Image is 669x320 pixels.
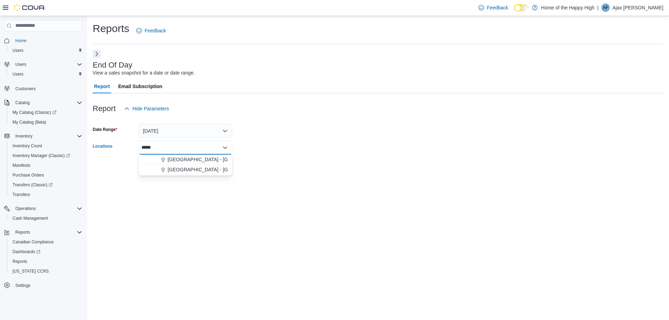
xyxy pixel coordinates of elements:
span: Inventory Count [10,142,82,150]
span: Inventory Count [13,143,42,149]
span: Reports [13,259,27,264]
span: Report [94,79,110,93]
span: [GEOGRAPHIC_DATA] - [GEOGRAPHIC_DATA] - Fire & Flower [168,166,307,173]
button: Catalog [1,98,85,108]
h3: Report [93,104,116,113]
button: Users [7,46,85,55]
a: Transfers (Classic) [7,180,85,190]
button: Reports [13,228,33,236]
a: My Catalog (Classic) [7,108,85,117]
span: Transfers (Classic) [10,181,82,189]
button: Purchase Orders [7,170,85,180]
a: Dashboards [10,248,43,256]
span: Canadian Compliance [13,239,54,245]
button: Settings [1,280,85,290]
span: [US_STATE] CCRS [13,268,49,274]
button: Reports [1,227,85,237]
button: [GEOGRAPHIC_DATA] - [GEOGRAPHIC_DATA] - Fire & Flower [139,155,232,165]
button: Close list of options [222,145,228,150]
button: Inventory [13,132,35,140]
a: Users [10,70,26,78]
span: My Catalog (Classic) [10,108,82,117]
span: My Catalog (Classic) [13,110,56,115]
button: Users [1,60,85,69]
span: Settings [13,281,82,290]
button: Users [7,69,85,79]
div: Ajax Fidler [601,3,610,12]
button: Customers [1,83,85,93]
span: Reports [15,229,30,235]
span: Users [15,62,26,67]
button: Operations [13,204,39,213]
button: Catalog [13,99,32,107]
a: Purchase Orders [10,171,47,179]
span: Purchase Orders [10,171,82,179]
a: Manifests [10,161,33,170]
span: Feedback [145,27,166,34]
span: [GEOGRAPHIC_DATA] - [GEOGRAPHIC_DATA] - Fire & Flower [168,156,307,163]
a: Dashboards [7,247,85,257]
span: Washington CCRS [10,267,82,275]
button: Home [1,36,85,46]
a: My Catalog (Beta) [10,118,49,126]
p: Ajax [PERSON_NAME] [613,3,663,12]
a: Settings [13,281,33,290]
button: Operations [1,204,85,213]
nav: Complex example [4,33,82,309]
button: Users [13,60,29,69]
button: My Catalog (Beta) [7,117,85,127]
a: Canadian Compliance [10,238,56,246]
span: Transfers [10,190,82,199]
a: [US_STATE] CCRS [10,267,52,275]
span: Catalog [15,100,30,106]
button: Next [93,50,101,58]
span: Users [10,70,82,78]
span: Cash Management [10,214,82,223]
span: Catalog [13,99,82,107]
span: Inventory [13,132,82,140]
span: Customers [13,84,82,93]
span: Inventory [15,133,32,139]
a: Inventory Manager (Classic) [7,151,85,161]
h3: End Of Day [93,61,132,69]
span: Email Subscription [118,79,162,93]
span: Inventory Manager (Classic) [10,151,82,160]
a: Feedback [133,24,169,38]
button: Reports [7,257,85,266]
h1: Reports [93,22,129,36]
label: Date Range [93,127,117,132]
span: Operations [13,204,82,213]
span: Transfers [13,192,30,197]
p: Home of the Happy High [541,3,594,12]
span: Reports [10,257,82,266]
button: Cash Management [7,213,85,223]
button: Hide Parameters [121,102,172,116]
span: AF [603,3,608,12]
span: Users [13,60,82,69]
div: Choose from the following options [139,155,232,175]
a: Home [13,37,29,45]
span: Home [13,36,82,45]
span: Hide Parameters [132,105,169,112]
a: Cash Management [10,214,51,223]
a: Inventory Manager (Classic) [10,151,73,160]
a: Transfers [10,190,33,199]
span: Dashboards [10,248,82,256]
span: Cash Management [13,216,48,221]
button: Inventory Count [7,141,85,151]
input: Dark Mode [514,4,529,11]
span: Settings [15,283,30,288]
span: Users [13,48,23,53]
p: | [597,3,599,12]
span: Customers [15,86,36,92]
span: Operations [15,206,36,211]
span: Manifests [13,163,30,168]
span: Reports [13,228,82,236]
span: Dashboards [13,249,40,255]
a: Transfers (Classic) [10,181,55,189]
button: Canadian Compliance [7,237,85,247]
button: Inventory [1,131,85,141]
span: Feedback [487,4,508,11]
button: Manifests [7,161,85,170]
